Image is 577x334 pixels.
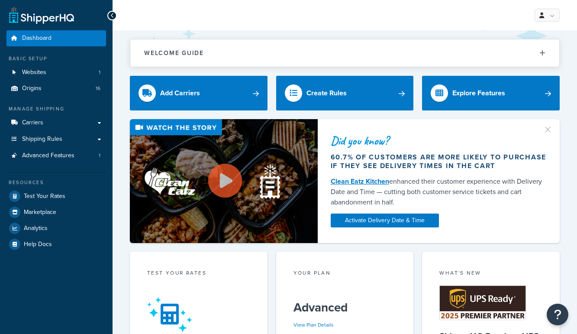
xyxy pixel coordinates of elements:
li: Websites [6,65,106,81]
span: 16 [96,85,100,92]
button: Welcome Guide [130,39,559,67]
a: Help Docs [6,237,106,252]
a: Test Your Rates [6,188,106,204]
div: Your Plan [293,269,396,279]
a: Analytics [6,221,106,236]
div: Add Carriers [160,87,200,99]
a: Marketplace [6,204,106,220]
span: Carriers [22,119,43,126]
a: Explore Features [422,76,560,110]
li: Advanced Features [6,148,106,164]
div: Test your rates [147,269,250,279]
div: What's New [439,269,542,279]
a: Add Carriers [130,76,268,110]
div: 60.7% of customers are more likely to purchase if they see delivery times in the cart [331,153,547,170]
div: enhanced their customer experience with Delivery Date and Time — cutting both customer service ti... [331,176,547,208]
a: Clean Eatz Kitchen [331,176,389,186]
a: Create Rules [276,76,414,110]
div: Resources [6,179,106,186]
div: Basic Setup [6,55,106,62]
li: Origins [6,81,106,97]
a: Advanced Features1 [6,148,106,164]
div: Explore Features [452,87,505,99]
a: Carriers [6,115,106,131]
span: 1 [99,69,100,76]
a: Shipping Rules [6,131,106,147]
span: 1 [99,152,100,159]
span: Origins [22,85,42,92]
h5: Advanced [293,301,396,315]
span: Websites [22,69,46,76]
span: Test Your Rates [24,193,65,200]
span: Marketplace [24,209,56,216]
span: Advanced Features [22,152,74,159]
div: Manage Shipping [6,105,106,113]
span: Help Docs [24,241,52,248]
a: Websites1 [6,65,106,81]
div: Did you know? [331,135,547,147]
span: Analytics [24,225,48,232]
a: Dashboard [6,30,106,46]
h2: Welcome Guide [144,50,204,56]
a: Activate Delivery Date & Time [331,214,439,227]
div: Create Rules [306,87,347,99]
img: Video thumbnail [130,119,318,243]
span: Shipping Rules [22,136,62,143]
span: Dashboard [22,35,52,42]
a: View Plan Details [293,321,334,329]
button: Open Resource Center [547,304,568,325]
a: Origins16 [6,81,106,97]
